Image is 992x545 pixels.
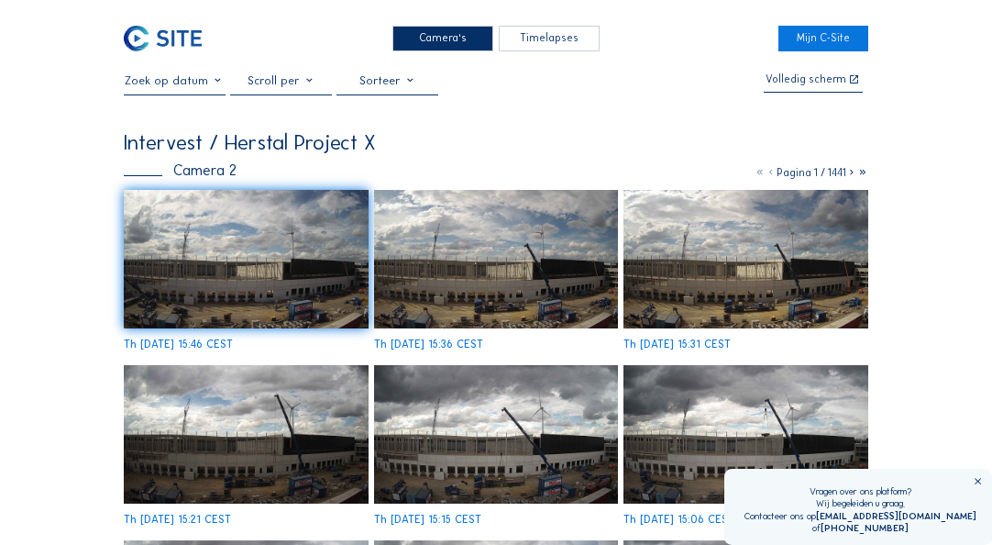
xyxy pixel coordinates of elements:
div: Th [DATE] 15:15 CEST [374,515,481,526]
div: Th [DATE] 15:31 CEST [623,339,731,350]
div: Th [DATE] 15:46 CEST [124,339,233,350]
a: C-SITE Logo [124,26,213,52]
span: Pagina 1 / 1441 [777,166,846,179]
a: Mijn C-Site [778,26,867,52]
img: C-SITE Logo [124,26,202,52]
div: Th [DATE] 15:21 CEST [124,515,231,526]
div: Intervest / Herstal Project X [124,132,376,153]
div: Wij begeleiden u graag. [744,497,976,510]
div: Contacteer ons op [744,510,976,523]
div: Vragen over ons platform? [744,485,976,498]
div: Th [DATE] 15:36 CEST [374,339,483,350]
div: Timelapses [499,26,600,52]
div: Volledig scherm [766,74,846,86]
img: image_52852243 [374,365,619,504]
div: Camera 2 [124,163,237,178]
a: [PHONE_NUMBER] [821,522,909,534]
img: image_52852528 [124,365,369,504]
img: image_52852112 [623,365,868,504]
img: image_52853246 [124,190,369,328]
img: image_52852921 [374,190,619,328]
div: Th [DATE] 15:06 CEST [623,515,734,526]
div: of [744,522,976,535]
a: [EMAIL_ADDRESS][DOMAIN_NAME] [816,510,976,522]
div: Camera's [392,26,493,52]
input: Zoek op datum 󰅀 [124,73,225,87]
img: image_52852783 [623,190,868,328]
